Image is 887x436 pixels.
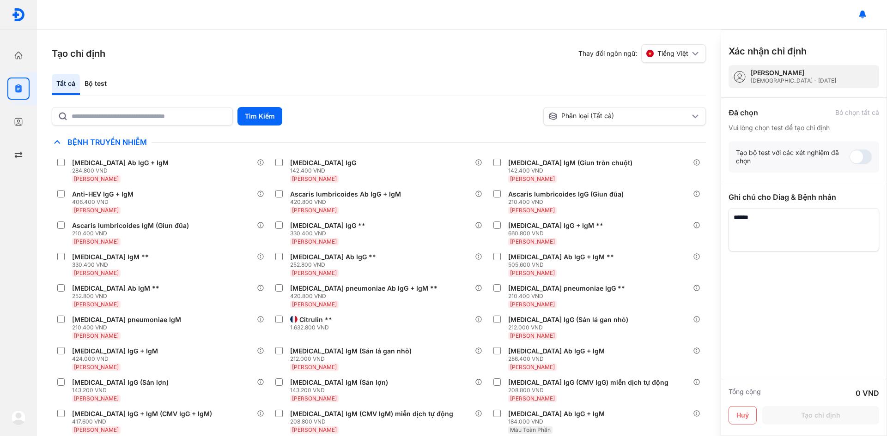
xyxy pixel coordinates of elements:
div: Bỏ chọn tất cả [835,108,879,117]
div: 208.800 VND [290,418,457,425]
div: 142.400 VND [290,167,360,174]
span: [PERSON_NAME] [74,301,119,308]
button: Tạo chỉ định [762,406,879,424]
div: Vui lòng chọn test để tạo chỉ định [729,124,879,132]
h3: Xác nhận chỉ định [729,45,807,58]
div: Anti-HEV IgG + IgM [72,190,134,198]
div: 210.400 VND [508,293,629,300]
div: 210.400 VND [72,324,185,331]
div: Citrulin ** [299,316,332,324]
span: [PERSON_NAME] [74,332,119,339]
span: [PERSON_NAME] [292,207,337,214]
span: [PERSON_NAME] [74,207,119,214]
div: [MEDICAL_DATA] IgG + IgM ** [508,221,603,230]
div: 505.600 VND [508,261,618,269]
div: Tạo bộ test với các xét nghiệm đã chọn [736,149,850,165]
div: [MEDICAL_DATA] pneumoniae Ab IgG + IgM ** [290,284,437,293]
div: [MEDICAL_DATA] IgG (Sán lá gan nhỏ) [508,316,628,324]
div: [MEDICAL_DATA] Ab IgG + IgM ** [508,253,614,261]
span: [PERSON_NAME] [74,238,119,245]
div: [MEDICAL_DATA] Ab IgM ** [72,284,159,293]
span: [PERSON_NAME] [510,332,555,339]
span: [PERSON_NAME] [510,364,555,370]
span: [PERSON_NAME] [74,395,119,402]
div: Tổng cộng [729,388,761,399]
button: Huỷ [729,406,757,424]
img: logo [12,8,25,22]
div: [MEDICAL_DATA] IgM ** [72,253,149,261]
h3: Tạo chỉ định [52,47,105,60]
div: [MEDICAL_DATA] Ab IgG ** [290,253,376,261]
div: 212.000 VND [508,324,632,331]
button: Tìm Kiếm [237,107,282,125]
div: 212.000 VND [290,355,415,363]
span: Tiếng Việt [657,49,688,58]
span: Bệnh Truyền Nhiễm [63,137,152,147]
div: Phân loại (Tất cả) [548,112,690,121]
div: [MEDICAL_DATA] IgG ** [290,221,365,230]
div: [MEDICAL_DATA] IgM (Sán lợn) [290,378,388,387]
div: [MEDICAL_DATA] IgG [290,159,356,167]
div: [MEDICAL_DATA] IgM (Giun tròn chuột) [508,159,632,167]
span: [PERSON_NAME] [510,238,555,245]
div: Ascaris lumbricoides Ab IgG + IgM [290,190,401,198]
img: logo [11,410,26,425]
div: 143.200 VND [290,387,392,394]
div: 1.632.800 VND [290,324,336,331]
span: [PERSON_NAME] [292,175,337,182]
div: 210.400 VND [72,230,193,237]
div: 660.800 VND [508,230,607,237]
div: 424.000 VND [72,355,162,363]
div: 420.800 VND [290,293,441,300]
div: 284.800 VND [72,167,172,174]
div: [DEMOGRAPHIC_DATA] - [DATE] [751,77,836,84]
div: 330.400 VND [72,261,152,269]
div: [MEDICAL_DATA] IgG (CMV IgG) miễn dịch tự động [508,378,668,387]
span: [PERSON_NAME] [510,301,555,308]
div: 143.200 VND [72,387,172,394]
div: 420.800 VND [290,198,405,206]
div: [MEDICAL_DATA] Ab IgG + IgM [72,159,169,167]
div: 210.400 VND [508,198,627,206]
div: 142.400 VND [508,167,636,174]
div: Bộ test [80,74,111,95]
div: 286.400 VND [508,355,608,363]
div: [MEDICAL_DATA] pneumoniae IgG ** [508,284,625,293]
div: 252.800 VND [72,293,163,300]
span: [PERSON_NAME] [510,207,555,214]
div: 208.800 VND [508,387,672,394]
div: 0 VND [856,388,879,399]
span: [PERSON_NAME] [74,364,119,370]
div: [MEDICAL_DATA] IgM (CMV IgM) miễn dịch tự động [290,410,453,418]
div: [MEDICAL_DATA] IgG (Sán lợn) [72,378,169,387]
div: [PERSON_NAME] [751,69,836,77]
span: [PERSON_NAME] [510,395,555,402]
div: Ascaris lumbricoides IgM (Giun đũa) [72,221,189,230]
div: 252.800 VND [290,261,380,269]
span: [PERSON_NAME] [292,301,337,308]
div: [MEDICAL_DATA] Ab IgG + IgM [508,347,605,355]
span: [PERSON_NAME] [292,395,337,402]
span: [PERSON_NAME] [510,269,555,276]
div: 417.600 VND [72,418,216,425]
div: Tất cả [52,74,80,95]
div: Đã chọn [729,107,758,118]
span: [PERSON_NAME] [292,238,337,245]
span: [PERSON_NAME] [292,269,337,276]
div: [MEDICAL_DATA] Ab IgG + IgM [508,410,605,418]
div: Thay đổi ngôn ngữ: [578,44,706,63]
div: 184.000 VND [508,418,608,425]
span: [PERSON_NAME] [510,175,555,182]
span: [PERSON_NAME] [74,175,119,182]
span: Máu Toàn Phần [510,426,551,433]
span: [PERSON_NAME] [74,426,119,433]
div: [MEDICAL_DATA] IgG + IgM (CMV IgG + IgM) [72,410,212,418]
div: [MEDICAL_DATA] IgG + IgM [72,347,158,355]
div: Ascaris lumbricoides IgG (Giun đũa) [508,190,624,198]
span: [PERSON_NAME] [292,426,337,433]
span: [PERSON_NAME] [74,269,119,276]
div: 406.400 VND [72,198,137,206]
span: [PERSON_NAME] [292,364,337,370]
div: [MEDICAL_DATA] IgM (Sán lá gan nhỏ) [290,347,412,355]
div: Ghi chú cho Diag & Bệnh nhân [729,191,879,203]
